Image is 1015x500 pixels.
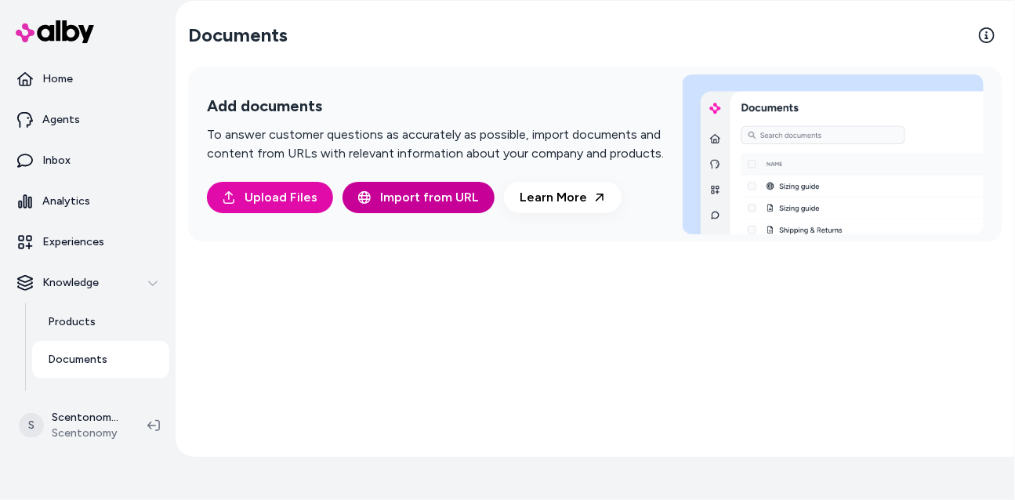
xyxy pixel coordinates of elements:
a: Analytics [6,183,169,220]
a: Agents [6,101,169,139]
a: Products [32,303,169,341]
p: Agents [42,112,80,128]
p: Analytics [42,194,90,209]
a: Rules [32,379,169,416]
a: Experiences [6,223,169,261]
a: Learn More [504,182,622,213]
img: alby Logo [16,20,94,43]
p: Experiences [42,234,104,250]
p: Products [48,314,96,330]
button: Import from URL [343,182,495,213]
span: Import from URL [380,188,479,207]
span: Scentonomy [52,426,122,441]
img: Add documents [683,74,984,234]
span: S [19,413,44,438]
a: Documents [32,341,169,379]
h2: Add documents [207,96,664,116]
p: To answer customer questions as accurately as possible, import documents and content from URLs wi... [207,125,664,163]
p: Inbox [42,153,71,168]
p: Home [42,71,73,87]
button: Upload Files [207,182,333,213]
a: Inbox [6,142,169,179]
p: Knowledge [42,275,99,291]
p: Documents [48,352,107,368]
button: SScentonomy ShopifyScentonomy [9,400,135,451]
p: Scentonomy Shopify [52,410,122,426]
button: Knowledge [6,264,169,302]
p: Rules [48,389,75,405]
span: Upload Files [245,188,317,207]
a: Home [6,60,169,98]
h2: Documents [188,23,288,48]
